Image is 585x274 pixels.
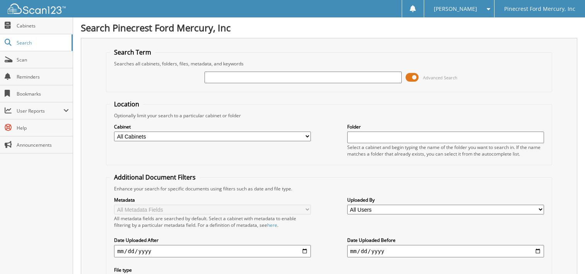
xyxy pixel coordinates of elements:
[114,215,311,228] div: All metadata fields are searched by default. Select a cabinet with metadata to enable filtering b...
[267,222,277,228] a: here
[434,7,477,11] span: [PERSON_NAME]
[17,22,69,29] span: Cabinets
[114,237,311,243] label: Date Uploaded After
[17,91,69,97] span: Bookmarks
[17,125,69,131] span: Help
[8,3,66,14] img: scan123-logo-white.svg
[110,48,155,57] legend: Search Term
[110,173,200,182] legend: Additional Document Filters
[110,100,143,108] legend: Location
[110,185,548,192] div: Enhance your search for specific documents using filters such as date and file type.
[110,112,548,119] div: Optionally limit your search to a particular cabinet or folder
[114,245,311,257] input: start
[423,75,457,80] span: Advanced Search
[17,108,63,114] span: User Reports
[81,21,577,34] h1: Search Pinecrest Ford Mercury, Inc
[347,245,544,257] input: end
[17,39,68,46] span: Search
[114,123,311,130] label: Cabinet
[17,74,69,80] span: Reminders
[347,197,544,203] label: Uploaded By
[347,123,544,130] label: Folder
[114,197,311,203] label: Metadata
[347,144,544,157] div: Select a cabinet and begin typing the name of the folder you want to search in. If the name match...
[110,60,548,67] div: Searches all cabinets, folders, files, metadata, and keywords
[17,142,69,148] span: Announcements
[504,7,575,11] span: Pinecrest Ford Mercury, Inc
[347,237,544,243] label: Date Uploaded Before
[17,57,69,63] span: Scan
[114,267,311,273] label: File type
